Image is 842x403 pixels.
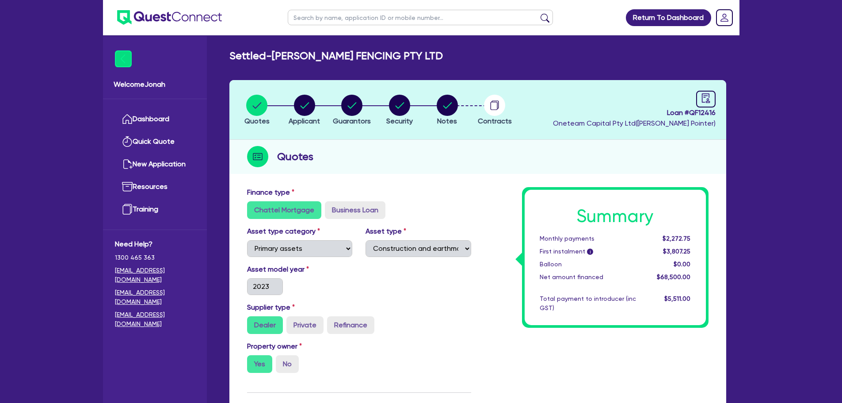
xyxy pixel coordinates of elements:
label: Private [286,316,324,334]
a: Quick Quote [115,130,195,153]
label: Chattel Mortgage [247,201,321,219]
input: Search by name, application ID or mobile number... [288,10,553,25]
a: [EMAIL_ADDRESS][DOMAIN_NAME] [115,310,195,329]
span: $3,807.25 [663,248,690,255]
a: New Application [115,153,195,176]
span: Applicant [289,117,320,125]
span: $68,500.00 [657,273,690,280]
span: Loan # QF12416 [553,107,716,118]
span: Oneteam Capital Pty Ltd ( [PERSON_NAME] Pointer ) [553,119,716,127]
label: No [276,355,299,373]
a: Dropdown toggle [713,6,736,29]
span: Guarantors [333,117,371,125]
a: Dashboard [115,108,195,130]
label: Yes [247,355,272,373]
button: Contracts [477,94,512,127]
label: Supplier type [247,302,295,313]
a: [EMAIL_ADDRESS][DOMAIN_NAME] [115,266,195,284]
span: Welcome Jonah [114,79,196,90]
label: Dealer [247,316,283,334]
span: $5,511.00 [664,295,690,302]
img: icon-menu-close [115,50,132,67]
span: Notes [437,117,457,125]
h2: Quotes [277,149,313,165]
span: 1300 465 363 [115,253,195,262]
button: Guarantors [332,94,371,127]
label: Property owner [247,341,302,352]
a: Training [115,198,195,221]
span: $0.00 [674,261,690,268]
label: Asset type category [247,226,320,237]
img: resources [122,181,133,192]
label: Asset model year [240,264,359,275]
span: audit [701,93,711,103]
label: Asset type [366,226,406,237]
img: quest-connect-logo-blue [117,10,222,25]
span: i [587,249,593,255]
h1: Summary [540,206,691,227]
button: Notes [436,94,458,127]
span: Quotes [244,117,270,125]
div: First instalment [533,247,643,256]
span: Need Help? [115,239,195,249]
a: audit [696,91,716,107]
div: Monthly payments [533,234,643,243]
img: training [122,204,133,215]
img: new-application [122,159,133,169]
button: Security [386,94,413,127]
label: Refinance [327,316,374,334]
img: quick-quote [122,136,133,147]
div: Net amount financed [533,273,643,282]
a: Return To Dashboard [626,9,711,26]
span: $2,272.75 [663,235,690,242]
div: Total payment to introducer (inc GST) [533,294,643,313]
div: Balloon [533,260,643,269]
span: Security [386,117,413,125]
span: Contracts [478,117,512,125]
label: Business Loan [325,201,385,219]
button: Quotes [244,94,270,127]
button: Applicant [288,94,320,127]
a: [EMAIL_ADDRESS][DOMAIN_NAME] [115,288,195,307]
a: Resources [115,176,195,198]
h2: Settled - [PERSON_NAME] FENCING PTY LTD [229,50,443,62]
img: step-icon [247,146,268,167]
label: Finance type [247,187,294,198]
